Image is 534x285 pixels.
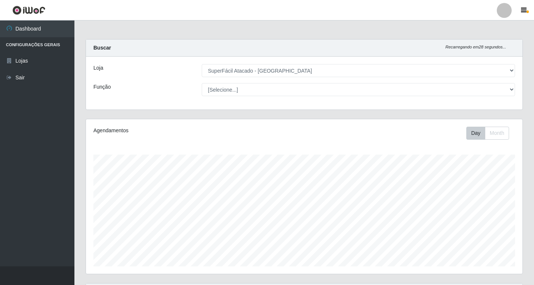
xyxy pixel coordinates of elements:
i: Recarregando em 28 segundos... [445,45,506,49]
div: Toolbar with button groups [466,127,515,140]
label: Função [93,83,111,91]
div: First group [466,127,509,140]
button: Month [485,127,509,140]
button: Day [466,127,485,140]
strong: Buscar [93,45,111,51]
label: Loja [93,64,103,72]
img: CoreUI Logo [12,6,45,15]
div: Agendamentos [93,127,263,134]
